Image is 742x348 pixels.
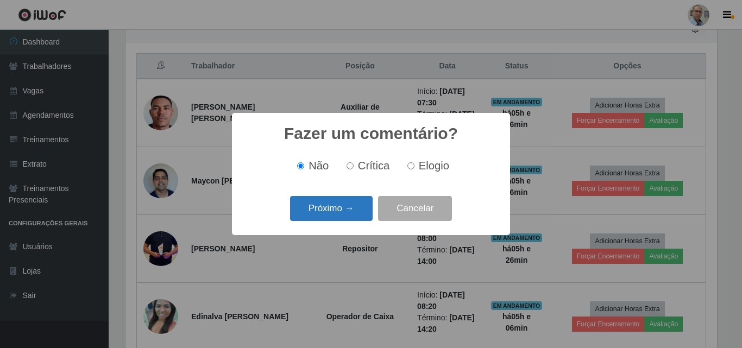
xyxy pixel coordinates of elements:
[297,162,304,169] input: Não
[290,196,373,222] button: Próximo →
[284,124,458,143] h2: Fazer um comentário?
[309,160,329,172] span: Não
[378,196,452,222] button: Cancelar
[347,162,354,169] input: Crítica
[358,160,390,172] span: Crítica
[419,160,449,172] span: Elogio
[407,162,414,169] input: Elogio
